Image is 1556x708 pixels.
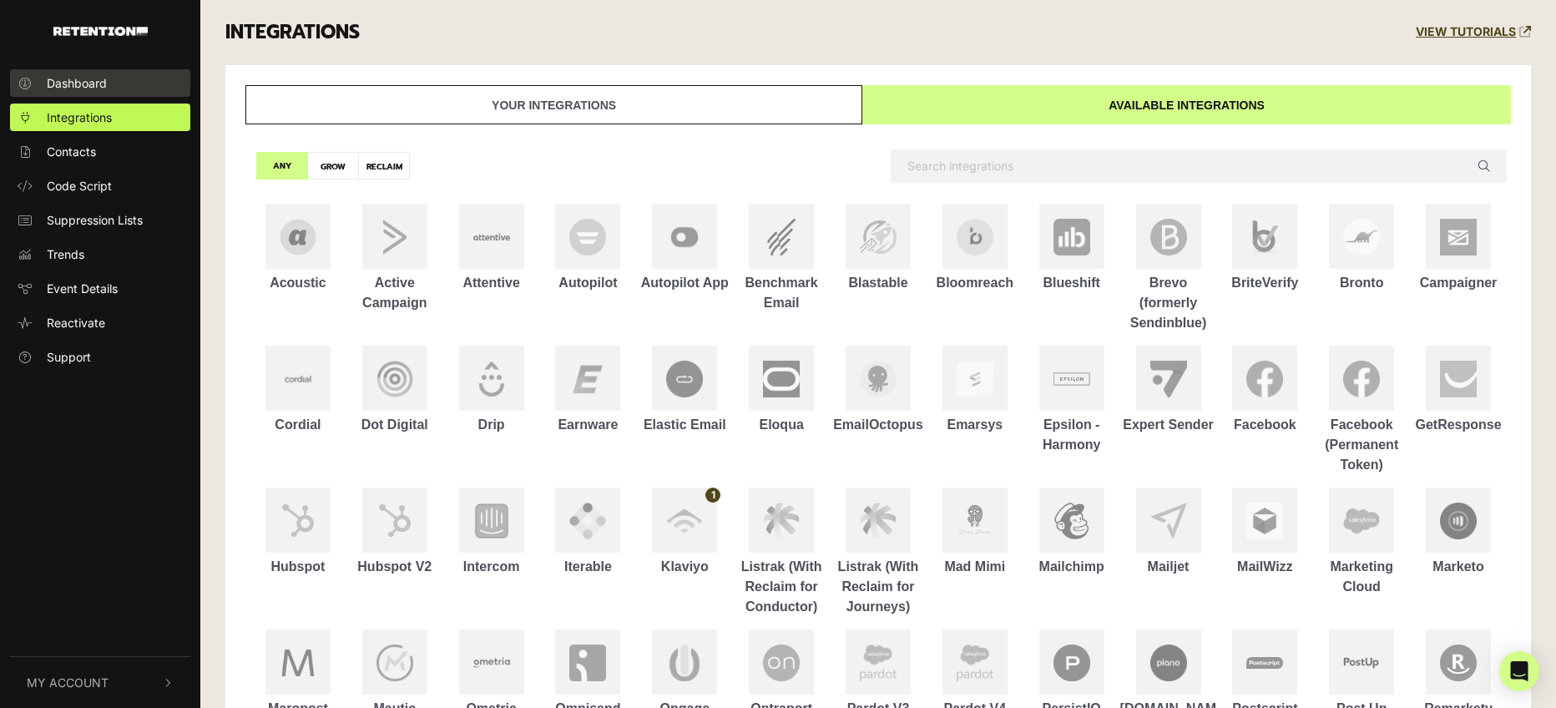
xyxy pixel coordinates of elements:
div: GetResponse [1410,415,1507,435]
div: EmailOctopus [830,415,927,435]
img: Remarkety [1440,645,1477,681]
div: Brevo (formerly Sendinblue) [1120,273,1217,333]
a: Marketo Marketo [1410,488,1507,577]
div: Listrak (With Reclaim for Journeys) [830,557,927,617]
a: Autopilot Autopilot [540,204,637,293]
img: PersistIQ [1053,645,1090,681]
div: Benchmark Email [733,273,830,313]
img: Expert Sender [1150,361,1187,397]
img: Pardot V3 [860,645,897,681]
a: Elastic Email Elastic Email [636,346,733,435]
div: Blueshift [1023,273,1120,293]
input: Search integrations [891,149,1507,183]
a: VIEW TUTORIALS [1416,25,1531,39]
img: Listrak (With Reclaim for Journeys) [860,503,897,539]
div: Marketing Cloud [1313,557,1410,597]
a: Benchmark Email Benchmark Email [733,204,830,313]
div: Intercom [443,557,540,577]
div: Iterable [540,557,637,577]
div: Blastable [830,273,927,293]
div: Drip [443,415,540,435]
div: Mailchimp [1023,557,1120,577]
div: Mailjet [1120,557,1217,577]
a: Intercom Intercom [443,488,540,577]
div: Bloomreach [927,273,1023,293]
a: Hubspot V2 Hubspot V2 [346,488,443,577]
div: Dot Digital [346,415,443,435]
img: Attentive [473,234,510,240]
img: Retention.com [53,27,148,36]
a: Blueshift Blueshift [1023,204,1120,293]
label: ANY [256,152,308,180]
span: Contacts [47,143,96,160]
a: Marketing Cloud Marketing Cloud [1313,488,1410,597]
span: 1 [705,488,720,503]
img: BriteVerify [1246,219,1283,255]
img: Autopilot App [666,219,703,255]
a: Trends [10,240,190,268]
a: Klaviyo Klaviyo [636,488,733,577]
img: Emarsys [957,362,993,396]
a: Hubspot Hubspot [250,488,346,577]
a: Autopilot App Autopilot App [636,204,733,293]
img: Cordial [280,361,316,397]
img: Ometria [473,653,510,672]
img: Omnisend [569,645,606,681]
a: Event Details [10,275,190,302]
a: MailWizz MailWizz [1216,488,1313,577]
a: Suppression Lists [10,206,190,234]
a: Drip Drip [443,346,540,435]
span: Code Script [47,177,112,195]
div: Expert Sender [1120,415,1217,435]
div: Bronto [1313,273,1410,293]
img: Elastic Email [666,361,703,397]
img: EmailOctopus [860,361,897,397]
div: Epsilon - Harmony [1023,415,1120,455]
a: Campaigner Campaigner [1410,204,1507,293]
span: My Account [27,674,109,691]
a: Your integrations [245,85,862,124]
img: Mailchimp [1053,503,1090,539]
span: Suppression Lists [47,211,143,229]
div: Hubspot [250,557,346,577]
a: Dot Digital Dot Digital [346,346,443,435]
img: Facebook [1246,361,1283,397]
div: Campaigner [1410,273,1507,293]
img: Marketing Cloud [1343,503,1380,539]
img: Intercom [473,503,510,539]
img: Autopilot [569,219,606,255]
span: Support [47,348,91,366]
h3: INTEGRATIONS [225,21,360,44]
span: Trends [47,245,84,263]
a: Epsilon - Harmony Epsilon - Harmony [1023,346,1120,455]
img: MailWizz [1246,503,1283,539]
span: Integrations [47,109,112,126]
img: Blastable [860,220,897,254]
img: Hubspot V2 [376,503,413,539]
a: Reactivate [10,309,190,336]
img: Hubspot [280,503,316,539]
div: Open Intercom Messenger [1499,651,1539,691]
a: Mailjet Mailjet [1120,488,1217,577]
div: Autopilot [540,273,637,293]
a: Contacts [10,138,190,165]
a: Cordial Cordial [250,346,346,435]
a: Code Script [10,172,190,200]
a: GetResponse GetResponse [1410,346,1507,435]
img: Mailjet [1150,503,1187,539]
a: Support [10,343,190,371]
div: Facebook (Permanent Token) [1313,415,1410,475]
div: Emarsys [927,415,1023,435]
img: Drip [473,361,510,397]
a: Listrak (With Reclaim for Journeys) Listrak (With Reclaim for Journeys) [830,488,927,617]
a: Earnware Earnware [540,346,637,435]
div: Attentive [443,273,540,293]
label: RECLAIM [358,152,410,180]
a: Facebook Facebook [1216,346,1313,435]
a: Dashboard [10,69,190,97]
a: Blastable Blastable [830,204,927,293]
div: Mad Mimi [927,557,1023,577]
img: Marketo [1440,503,1477,539]
img: Iterable [569,503,606,539]
img: Maropost [280,645,316,681]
